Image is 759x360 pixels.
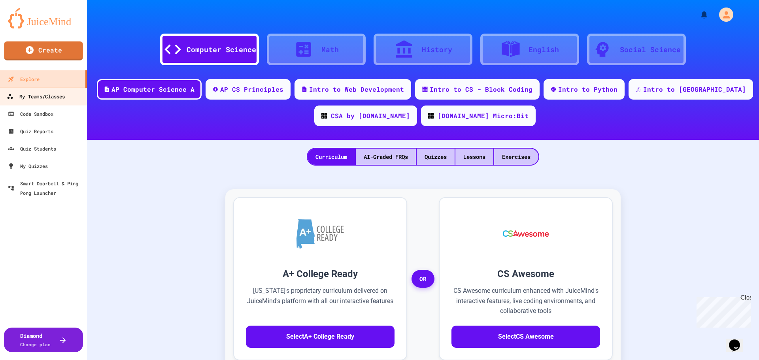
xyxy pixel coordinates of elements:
[8,8,79,28] img: logo-orange.svg
[412,270,434,288] span: OR
[8,144,56,153] div: Quiz Students
[187,44,256,55] div: Computer Science
[711,6,735,24] div: My Account
[620,44,681,55] div: Social Science
[438,111,529,121] div: [DOMAIN_NAME] Micro:Bit
[20,332,51,348] div: Diamond
[4,328,83,352] button: DiamondChange plan
[726,328,751,352] iframe: chat widget
[7,92,65,102] div: My Teams/Classes
[422,44,452,55] div: History
[643,85,746,94] div: Intro to [GEOGRAPHIC_DATA]
[308,149,355,165] div: Curriculum
[8,74,40,84] div: Explore
[246,326,395,348] button: SelectA+ College Ready
[8,126,53,136] div: Quiz Reports
[428,113,434,119] img: CODE_logo_RGB.png
[455,149,493,165] div: Lessons
[693,294,751,328] iframe: chat widget
[685,8,711,21] div: My Notifications
[529,44,559,55] div: English
[20,341,51,347] span: Change plan
[558,85,617,94] div: Intro to Python
[246,286,395,316] p: [US_STATE]'s proprietary curriculum delivered on JuiceMind's platform with all our interactive fe...
[220,85,283,94] div: AP CS Principles
[3,3,55,50] div: Chat with us now!Close
[430,85,532,94] div: Intro to CS - Block Coding
[111,85,194,94] div: AP Computer Science A
[417,149,455,165] div: Quizzes
[451,286,600,316] p: CS Awesome curriculum enhanced with JuiceMind's interactive features, live coding environments, a...
[4,41,83,60] a: Create
[356,149,416,165] div: AI-Graded FRQs
[296,219,344,249] img: A+ College Ready
[451,267,600,281] h3: CS Awesome
[8,179,84,198] div: Smart Doorbell & Ping Pong Launcher
[8,109,53,119] div: Code Sandbox
[309,85,404,94] div: Intro to Web Development
[321,113,327,119] img: CODE_logo_RGB.png
[451,326,600,348] button: SelectCS Awesome
[8,161,48,171] div: My Quizzes
[494,149,538,165] div: Exercises
[321,44,339,55] div: Math
[246,267,395,281] h3: A+ College Ready
[331,111,410,121] div: CSA by [DOMAIN_NAME]
[495,210,557,257] img: CS Awesome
